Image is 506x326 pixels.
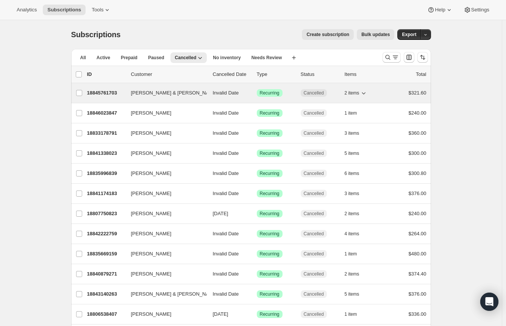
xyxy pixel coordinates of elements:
span: Cancelled [304,170,324,176]
span: [DATE] [213,311,228,317]
span: Cancelled [175,55,197,61]
p: 18835669159 [87,250,125,258]
div: IDCustomerCancelled DateTypeStatusItemsTotal [87,71,426,78]
span: 2 items [345,211,359,217]
span: [PERSON_NAME] [131,310,172,318]
span: Export [402,31,416,38]
button: Sort the results [417,52,428,63]
span: 5 items [345,291,359,297]
p: 18835996839 [87,170,125,177]
span: 5 items [345,150,359,156]
span: $240.00 [409,110,426,116]
button: 5 items [345,289,368,299]
div: 18846023847[PERSON_NAME]Invalid DateSuccessRecurringCancelled1 item$240.00 [87,108,426,118]
span: 6 items [345,170,359,176]
span: Cancelled [304,251,324,257]
button: 6 items [345,168,368,179]
button: Tools [87,5,116,15]
span: Subscriptions [71,30,121,39]
div: Open Intercom Messenger [480,293,498,311]
div: 18806538407[PERSON_NAME][DATE]SuccessRecurringCancelled1 item$336.00 [87,309,426,320]
button: 2 items [345,208,368,219]
span: Paused [148,55,164,61]
span: $336.00 [409,311,426,317]
span: $480.00 [409,251,426,257]
span: No inventory [213,55,241,61]
span: 3 items [345,130,359,136]
p: 18842222759 [87,230,125,238]
button: [PERSON_NAME] & [PERSON_NAME] [126,288,202,300]
button: Create subscription [302,29,354,40]
button: [PERSON_NAME] [126,167,202,180]
span: Settings [471,7,489,13]
span: $376.00 [409,291,426,297]
button: 4 items [345,228,368,239]
button: Help [423,5,457,15]
span: [PERSON_NAME] [131,109,172,117]
span: Invalid Date [213,130,239,136]
span: 2 items [345,90,359,96]
span: [DATE] [213,211,228,216]
button: Search and filter results [383,52,401,63]
span: [PERSON_NAME] [131,250,172,258]
span: Active [97,55,110,61]
button: Export [397,29,421,40]
span: $264.00 [409,231,426,236]
span: Recurring [260,90,280,96]
button: Customize table column order and visibility [404,52,414,63]
span: Invalid Date [213,90,239,96]
p: 18846023847 [87,109,125,117]
span: $374.40 [409,271,426,277]
div: Type [257,71,295,78]
span: Cancelled [304,271,324,277]
button: [PERSON_NAME] [126,208,202,220]
span: Cancelled [304,130,324,136]
button: Subscriptions [43,5,86,15]
button: 3 items [345,188,368,199]
button: 5 items [345,148,368,159]
p: Customer [131,71,207,78]
button: [PERSON_NAME] [126,147,202,159]
span: 4 items [345,231,359,237]
span: Invalid Date [213,231,239,236]
button: 2 items [345,269,368,279]
div: 18835996839[PERSON_NAME]Invalid DateSuccessRecurringCancelled6 items$300.80 [87,168,426,179]
span: Cancelled [304,211,324,217]
span: $300.80 [409,170,426,176]
span: [PERSON_NAME] [131,170,172,177]
span: [PERSON_NAME] & [PERSON_NAME] [131,290,218,298]
p: 18806538407 [87,310,125,318]
div: 18807750823[PERSON_NAME][DATE]SuccessRecurringCancelled2 items$240.00 [87,208,426,219]
span: [PERSON_NAME] [131,190,172,197]
p: ID [87,71,125,78]
button: [PERSON_NAME] [126,107,202,119]
button: [PERSON_NAME] [126,228,202,240]
span: Invalid Date [213,251,239,257]
p: Status [301,71,339,78]
span: Recurring [260,130,280,136]
p: 18843140263 [87,290,125,298]
p: 18841174183 [87,190,125,197]
button: [PERSON_NAME] [126,127,202,139]
span: Cancelled [304,291,324,297]
div: 18845761703[PERSON_NAME] & [PERSON_NAME]Invalid DateSuccessRecurringCancelled2 items$321.60 [87,88,426,98]
button: [PERSON_NAME] [126,248,202,260]
span: Recurring [260,311,280,317]
span: Analytics [17,7,37,13]
span: 1 item [345,251,357,257]
span: Recurring [260,191,280,197]
span: Invalid Date [213,150,239,156]
p: 18833178791 [87,129,125,137]
span: [PERSON_NAME] & [PERSON_NAME] [131,89,218,97]
span: Cancelled [304,191,324,197]
span: $376.00 [409,191,426,196]
button: Create new view [288,52,300,63]
span: Invalid Date [213,170,239,176]
span: Recurring [260,271,280,277]
span: 1 item [345,110,357,116]
span: Invalid Date [213,110,239,116]
button: [PERSON_NAME] [126,268,202,280]
span: Invalid Date [213,191,239,196]
span: [PERSON_NAME] [131,129,172,137]
span: Cancelled [304,231,324,237]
